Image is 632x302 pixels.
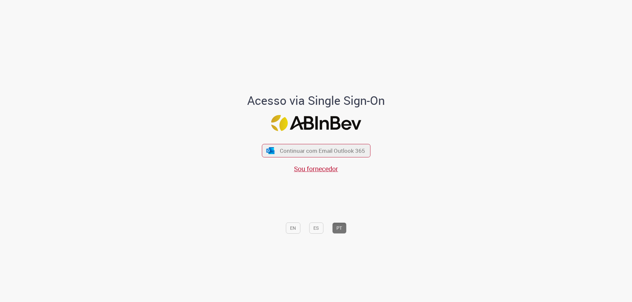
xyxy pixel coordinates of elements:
button: ES [309,222,323,234]
button: PT [332,222,346,234]
button: ícone Azure/Microsoft 360 Continuar com Email Outlook 365 [262,144,370,157]
img: ícone Azure/Microsoft 360 [266,147,275,154]
span: Continuar com Email Outlook 365 [280,147,365,154]
img: Logo ABInBev [271,115,361,131]
button: EN [286,222,300,234]
h1: Acesso via Single Sign-On [225,94,408,107]
a: Sou fornecedor [294,164,338,173]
